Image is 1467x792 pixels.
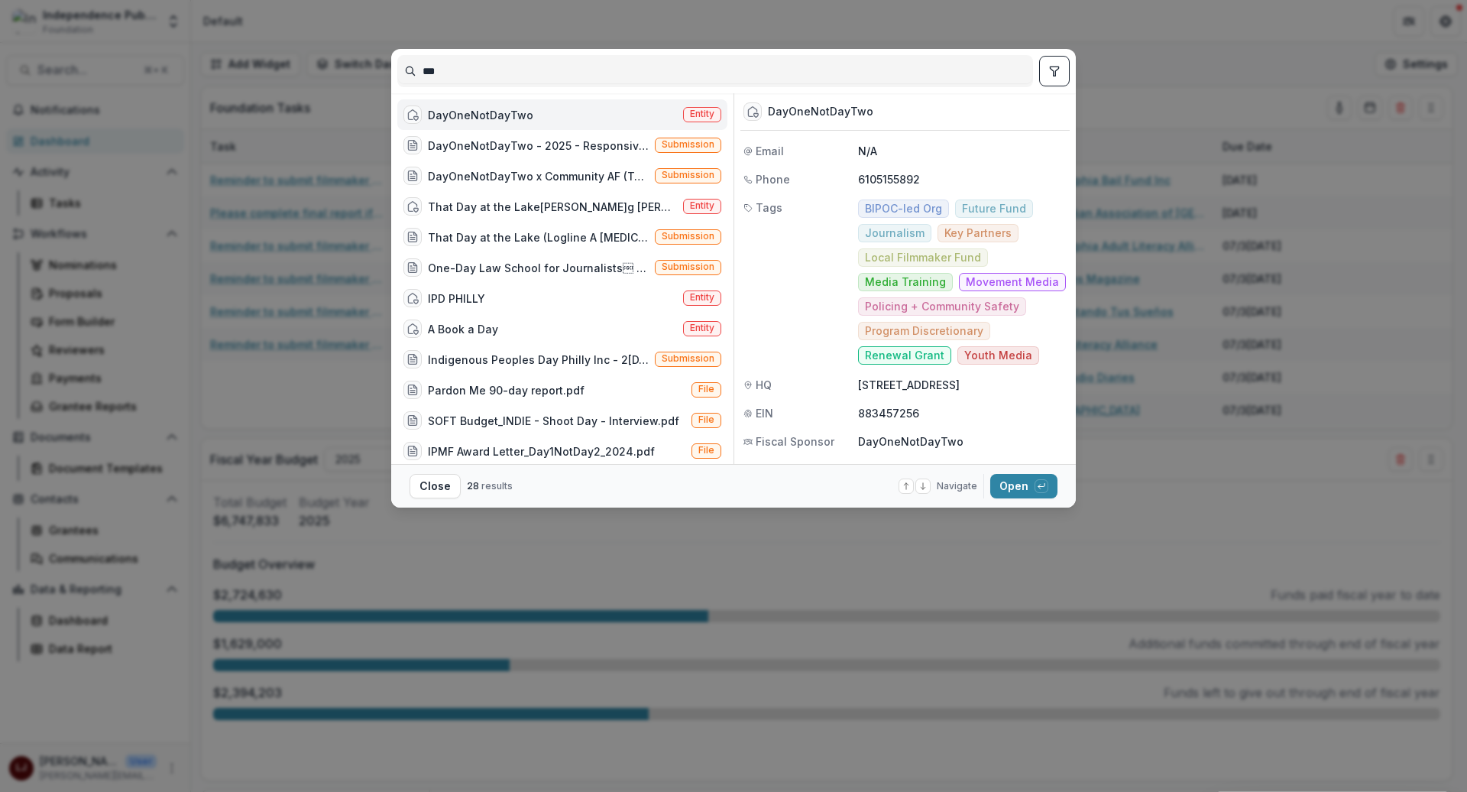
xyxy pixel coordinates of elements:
span: Journalism [865,227,925,240]
p: 6105155892 [858,171,1067,187]
div: DayOneNotDayTwo [428,107,533,123]
div: One-Day Law School for Journalists (Proposal Description (Summarize your request in 1-2 sentence... [428,260,649,276]
span: Program Discretionary [865,325,983,338]
div: Pardon Me 90-day report.pdf [428,382,585,398]
div: IPD PHILLY [428,291,485,307]
span: results [481,480,513,492]
div: Indigenous Peoples Day Philly Inc - 2[DATE] - 2[DATE] Community Voices Application [428,352,649,368]
span: File [698,445,714,456]
div: DayOneNotDayTwo - 2025 - Responsive Fund Request [428,138,649,154]
span: Youth Media [964,349,1032,362]
span: Submission [662,231,714,242]
span: Email [756,143,784,159]
span: BIPOC-led Org [865,203,942,216]
span: Entity [690,292,714,303]
span: Entity [690,109,714,119]
p: N/A [858,143,1067,159]
div: A Book a Day [428,321,498,337]
span: Submission [662,170,714,180]
span: Policing + Community Safety [865,300,1019,313]
button: Close [410,474,461,498]
span: Tags [756,200,782,216]
div: DayOneNotDayTwo x Community AF (To support the Community Apprentice Fellowship, which provides co... [428,168,649,184]
span: Submission [662,139,714,150]
span: File [698,414,714,425]
span: Local Filmmaker Fund [865,252,981,265]
div: That Day at the Lake (Logline A [MEDICAL_DATA] threatens to forever change a [DEMOGRAPHIC_DATA] c... [428,229,649,245]
span: Media Training [865,276,946,289]
p: [STREET_ADDRESS] [858,377,1067,393]
span: Navigate [937,479,977,493]
button: toggle filters [1039,56,1070,86]
div: IPMF Award Letter_Day1NotDay2_2024.pdf [428,443,655,459]
span: Movement Media [966,276,1059,289]
p: 883457256 [858,405,1067,421]
span: EIN [756,405,773,421]
div: That Day at the Lake[PERSON_NAME]g [PERSON_NAME] [428,199,677,215]
span: Phone [756,171,790,187]
div: SOFT Budget_INDIE - Shoot Day - Interview.pdf [428,413,679,429]
span: File [698,384,714,394]
span: 28 [467,480,479,492]
div: DayOneNotDayTwo [768,105,873,118]
span: Key Partners [944,227,1012,240]
p: DayOneNotDayTwo [858,433,1067,450]
span: Renewal Grant [865,349,944,362]
span: Entity [690,200,714,211]
span: Submission [662,261,714,272]
span: Fiscal Sponsor [756,433,834,450]
span: Future Fund [962,203,1026,216]
span: Entity [690,323,714,333]
span: HQ [756,377,772,393]
button: Open [990,474,1057,498]
span: Submission [662,353,714,364]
